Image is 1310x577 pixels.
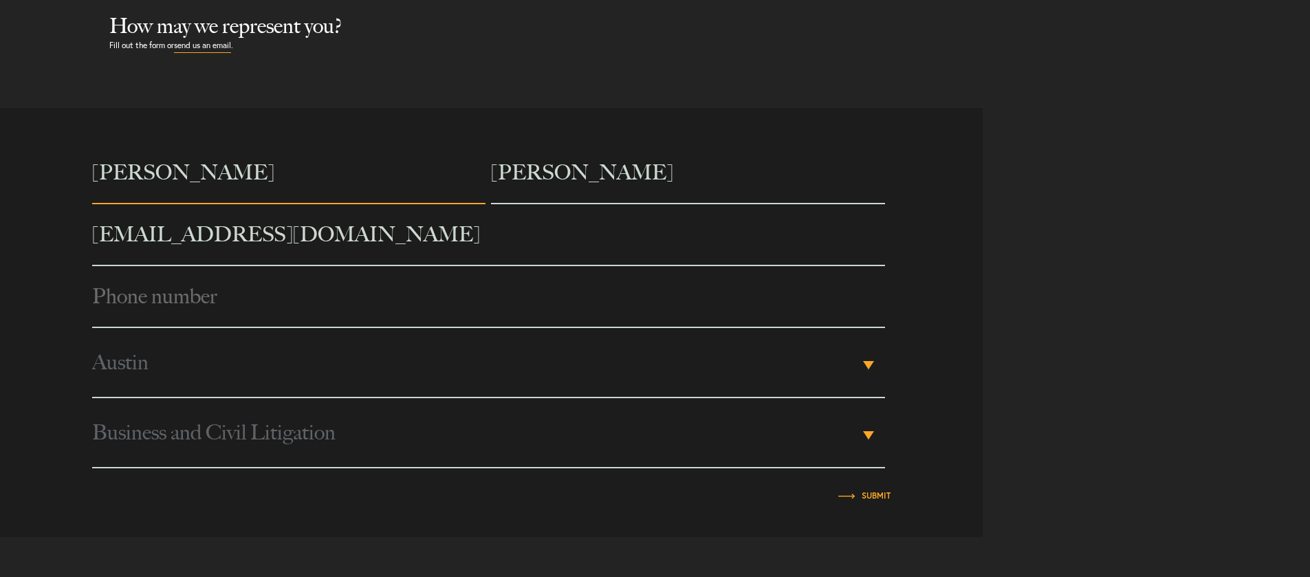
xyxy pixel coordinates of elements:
input: Phone number [92,266,885,328]
b: ▾ [863,431,874,439]
input: Submit [862,492,891,500]
input: First name* [92,142,485,204]
b: ▾ [863,361,874,369]
input: Last name* [491,142,884,204]
span: Austin [92,328,859,397]
p: Fill out the form or . [109,39,1310,53]
a: send us an email [174,39,231,53]
span: Business and Civil Litigation [92,398,859,467]
input: Email address* [92,204,885,266]
h2: How may we represent you? [109,14,1310,39]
